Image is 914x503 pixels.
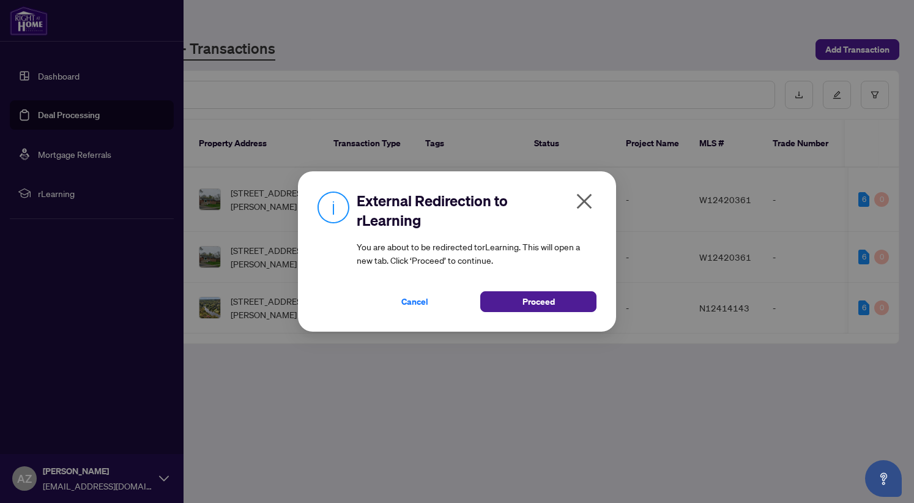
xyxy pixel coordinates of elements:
button: Proceed [480,291,596,312]
h2: External Redirection to rLearning [357,191,596,230]
img: Info Icon [318,191,349,223]
button: Open asap [865,460,902,497]
button: Cancel [357,291,473,312]
span: Proceed [522,292,555,311]
div: You are about to be redirected to rLearning . This will open a new tab. Click ‘Proceed’ to continue. [357,191,596,312]
span: Cancel [401,292,428,311]
span: close [574,192,594,211]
